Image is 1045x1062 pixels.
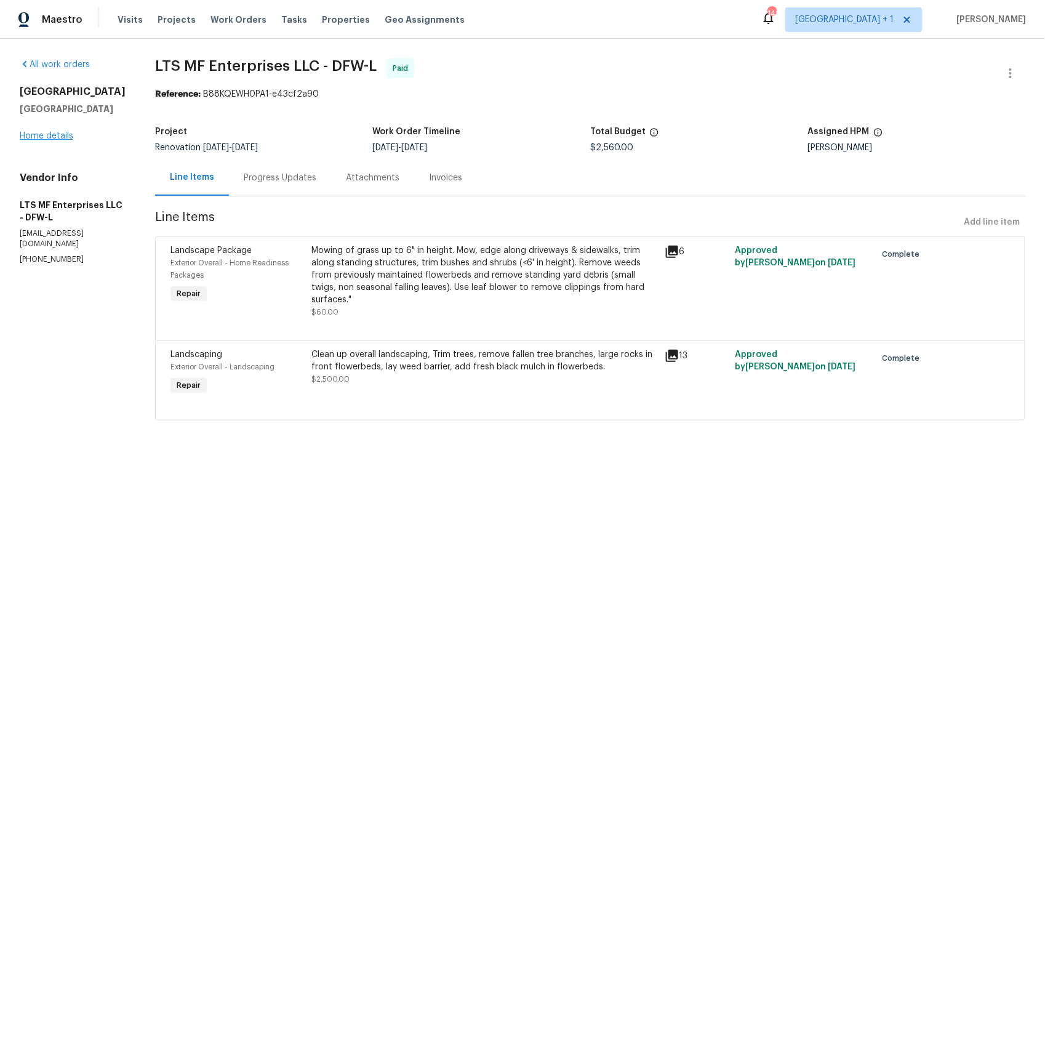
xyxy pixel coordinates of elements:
span: Properties [322,14,370,26]
span: The total cost of line items that have been proposed by Opendoor. This sum includes line items th... [649,127,659,143]
div: Mowing of grass up to 6" in height. Mow, edge along driveways & sidewalks, trim along standing st... [311,244,657,306]
span: Visits [118,14,143,26]
span: [GEOGRAPHIC_DATA] + 1 [796,14,894,26]
span: Approved by [PERSON_NAME] on [735,350,855,371]
span: Projects [158,14,196,26]
span: Exterior Overall - Home Readiness Packages [170,259,289,279]
span: Repair [172,379,206,392]
span: [DATE] [828,363,855,371]
span: [DATE] [402,143,428,152]
b: Reference: [155,90,201,99]
span: [DATE] [828,259,855,267]
div: B88KQEWH0PA1-e43cf2a90 [155,88,1025,100]
span: Tasks [281,15,307,24]
span: Renovation [155,143,258,152]
h5: Work Order Timeline [373,127,461,136]
span: Complete [883,248,925,260]
span: Exterior Overall - Landscaping [170,363,274,371]
h5: Assigned HPM [808,127,870,136]
span: Complete [883,352,925,364]
div: Invoices [429,172,462,184]
span: [DATE] [373,143,399,152]
div: Progress Updates [244,172,316,184]
h5: Total Budget [590,127,646,136]
div: Attachments [346,172,399,184]
div: 13 [665,348,728,363]
span: [DATE] [232,143,258,152]
span: [DATE] [203,143,229,152]
span: - [373,143,428,152]
span: $2,500.00 [311,376,350,383]
span: Maestro [42,14,82,26]
a: All work orders [20,60,90,69]
a: Home details [20,132,73,140]
p: [PHONE_NUMBER] [20,254,126,265]
span: Paid [393,62,413,74]
div: Line Items [170,171,214,183]
h5: LTS MF Enterprises LLC - DFW-L [20,199,126,223]
span: Repair [172,288,206,300]
span: LTS MF Enterprises LLC - DFW-L [155,58,377,73]
span: Landscape Package [170,246,252,255]
div: 6 [665,244,728,259]
span: The hpm assigned to this work order. [873,127,883,143]
span: $2,560.00 [590,143,633,152]
span: Geo Assignments [385,14,465,26]
div: Clean up overall landscaping, Trim trees, remove fallen tree branches, large rocks in front flowe... [311,348,657,373]
h2: [GEOGRAPHIC_DATA] [20,86,126,98]
h5: Project [155,127,187,136]
span: [PERSON_NAME] [952,14,1027,26]
span: - [203,143,258,152]
h4: Vendor Info [20,172,126,184]
div: 148 [767,7,776,20]
span: $60.00 [311,308,338,316]
div: [PERSON_NAME] [808,143,1026,152]
span: Line Items [155,211,959,234]
span: Landscaping [170,350,222,359]
h5: [GEOGRAPHIC_DATA] [20,103,126,115]
span: Work Orders [210,14,266,26]
span: Approved by [PERSON_NAME] on [735,246,855,267]
p: [EMAIL_ADDRESS][DOMAIN_NAME] [20,228,126,249]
